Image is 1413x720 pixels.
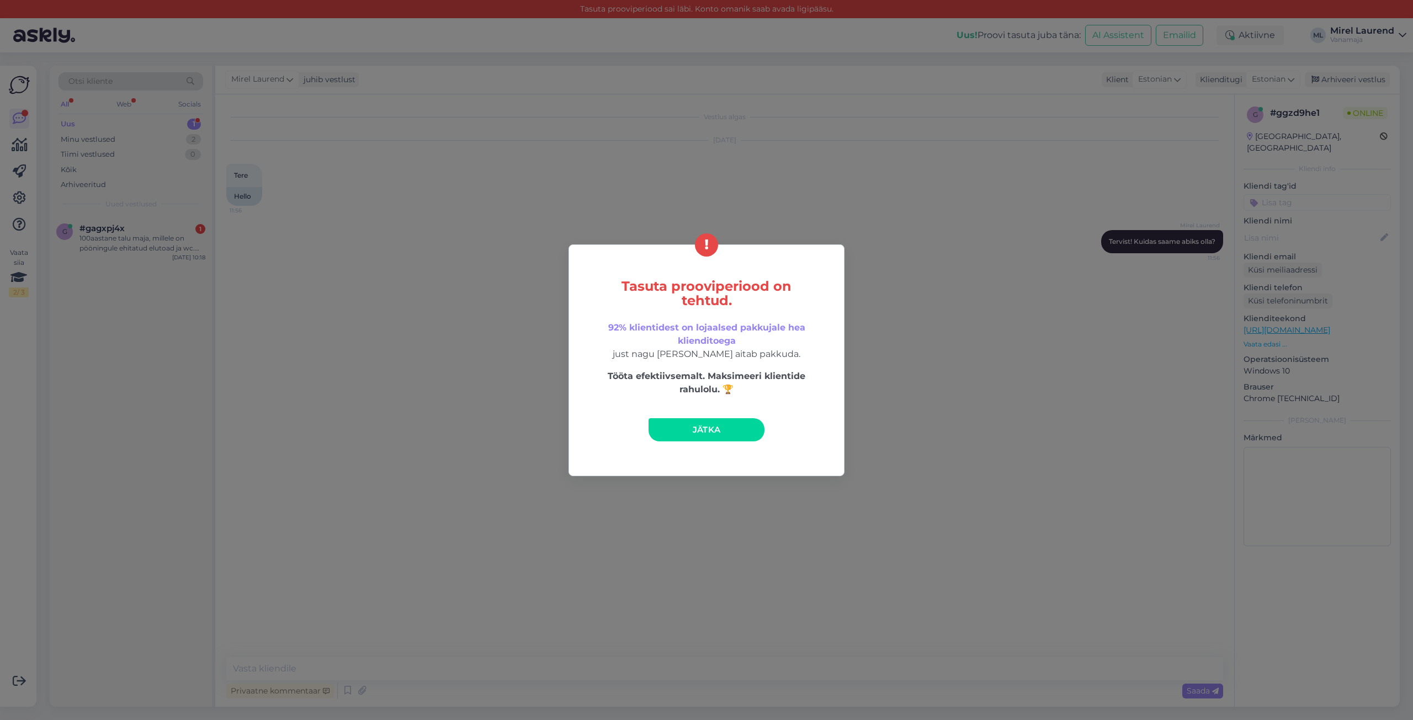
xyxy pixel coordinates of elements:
[649,418,764,441] a: Jätka
[693,424,721,435] span: Jätka
[592,370,821,396] p: Tööta efektiivsemalt. Maksimeeri klientide rahulolu. 🏆
[608,322,805,346] span: 92% klientidest on lojaalsed pakkujale hea klienditoega
[592,321,821,361] p: just nagu [PERSON_NAME] aitab pakkuda.
[592,279,821,308] h5: Tasuta prooviperiood on tehtud.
